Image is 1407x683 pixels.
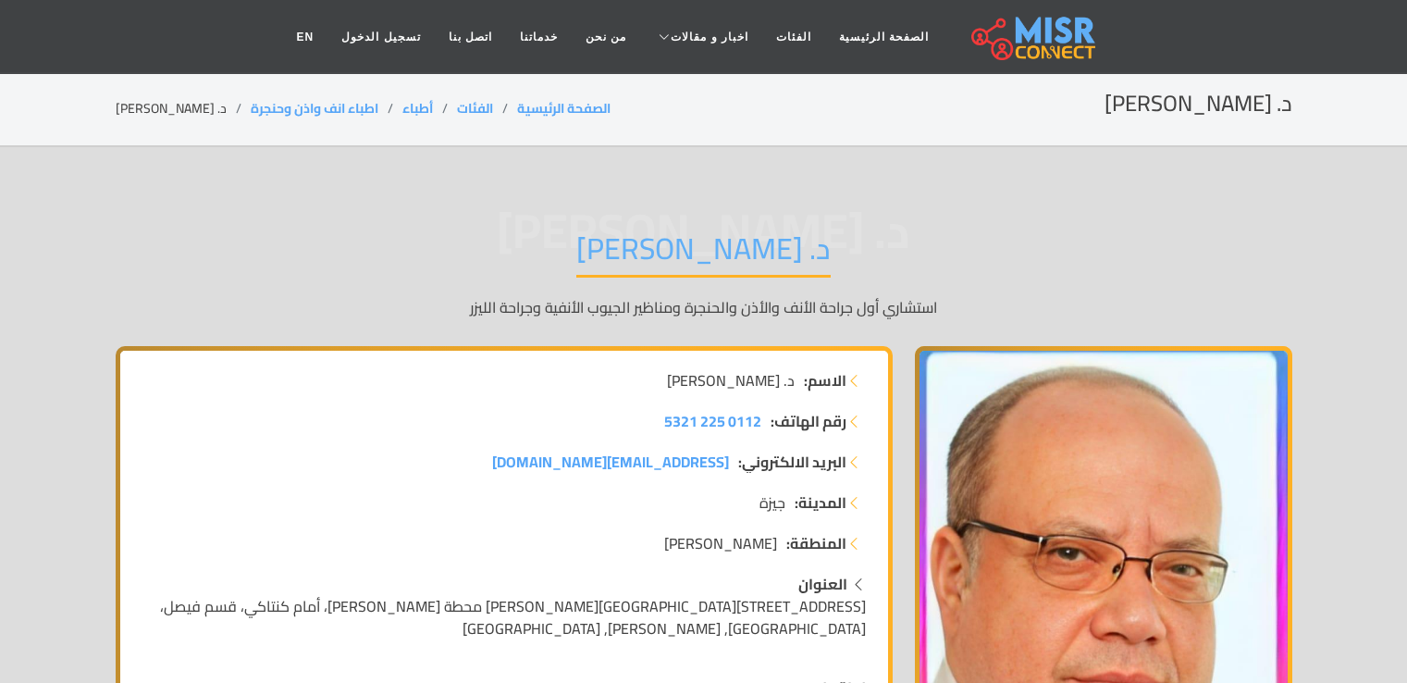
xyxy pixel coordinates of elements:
[762,19,825,55] a: الفئات
[435,19,506,55] a: اتصل بنا
[664,407,761,435] span: 0112 225 5321
[738,451,846,473] strong: البريد الالكتروني:
[664,410,761,432] a: 0112 225 5321
[664,532,777,554] span: [PERSON_NAME]
[671,29,748,45] span: اخبار و مقالات
[116,296,1292,318] p: استشاري أول جراحة الأنف والأذن والحنجرة ومناظير الجيوب الأنفية وجراحة الليزر
[492,448,729,476] span: [EMAIL_ADDRESS][DOMAIN_NAME]
[251,96,378,120] a: اطباء انف واذن وحنجرة
[1105,91,1292,118] h2: د. [PERSON_NAME]
[116,99,251,118] li: د. [PERSON_NAME]
[572,19,640,55] a: من نحن
[327,19,434,55] a: تسجيل الدخول
[795,491,846,514] strong: المدينة:
[283,19,328,55] a: EN
[640,19,762,55] a: اخبار و مقالات
[759,491,785,514] span: جيزة
[786,532,846,554] strong: المنطقة:
[492,451,729,473] a: [EMAIL_ADDRESS][DOMAIN_NAME]
[825,19,943,55] a: الصفحة الرئيسية
[771,410,846,432] strong: رقم الهاتف:
[506,19,572,55] a: خدماتنا
[798,570,847,598] strong: العنوان
[971,14,1095,60] img: main.misr_connect
[576,230,831,278] h1: د. [PERSON_NAME]
[667,369,795,391] span: د. [PERSON_NAME]
[804,369,846,391] strong: الاسم:
[517,96,611,120] a: الصفحة الرئيسية
[160,592,866,642] span: [STREET_ADDRESS][GEOGRAPHIC_DATA][PERSON_NAME] محطة [PERSON_NAME]، أمام كنتاكي، قسم فيصل، [GEOGRA...
[402,96,433,120] a: أطباء
[457,96,493,120] a: الفئات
